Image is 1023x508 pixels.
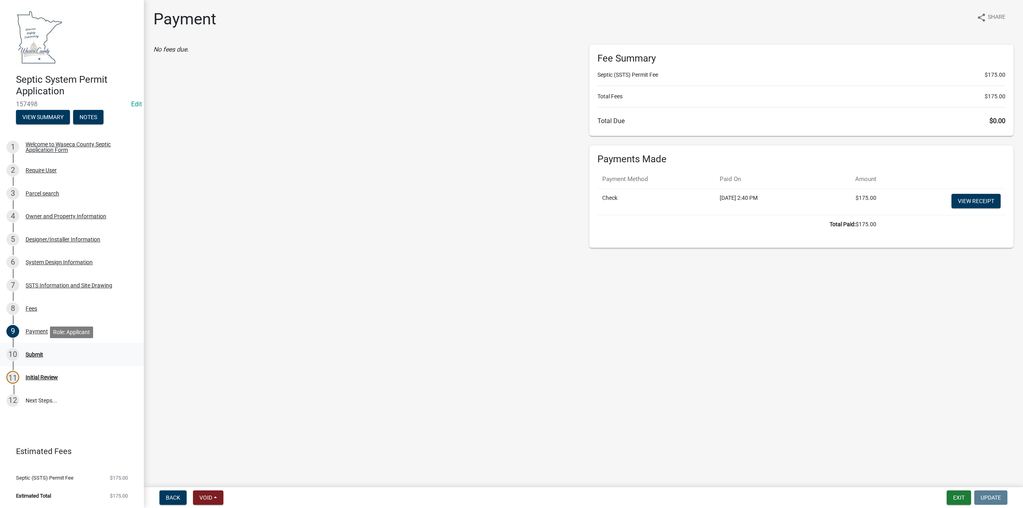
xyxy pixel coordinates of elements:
span: Share [988,13,1005,22]
span: $0.00 [989,117,1005,125]
wm-modal-confirm: Notes [73,114,103,121]
div: 5 [6,233,19,246]
span: Estimated Total [16,493,51,498]
h6: Total Due [597,117,1005,125]
div: Initial Review [26,375,58,380]
td: $175.00 [816,189,881,215]
td: [DATE] 2:40 PM [715,189,816,215]
div: 9 [6,325,19,338]
div: 8 [6,302,19,315]
th: Payment Method [597,170,715,189]
th: Amount [816,170,881,189]
div: Fees [26,306,37,311]
div: SSTS Information and Site Drawing [26,283,112,288]
span: $175.00 [110,475,128,480]
button: shareShare [970,10,1012,25]
span: Septic (SSTS) Permit Fee [16,475,74,480]
td: Check [597,189,715,215]
div: 6 [6,256,19,269]
div: 10 [6,348,19,361]
span: $175.00 [110,493,128,498]
h4: Septic System Permit Application [16,74,137,97]
span: $175.00 [985,71,1005,79]
a: Estimated Fees [6,443,131,459]
th: Paid On [715,170,816,189]
div: Payment [26,329,48,334]
div: 2 [6,164,19,177]
b: Total Paid: [830,221,856,227]
div: System Design Information [26,259,93,265]
button: Void [193,490,223,505]
div: 7 [6,279,19,292]
span: Back [166,494,180,501]
wm-modal-confirm: Edit Application Number [131,100,142,108]
button: Update [974,490,1007,505]
div: Submit [26,352,43,357]
div: Role: Applicant [50,327,93,338]
span: Update [981,494,1001,501]
div: 11 [6,371,19,384]
div: Parcel search [26,191,59,196]
i: No fees due. [153,46,189,53]
i: share [977,13,986,22]
td: $175.00 [597,215,881,233]
div: Require User [26,167,57,173]
h1: Payment [153,10,216,29]
h6: Payments Made [597,153,1005,165]
span: 157498 [16,100,128,108]
div: Owner and Property Information [26,213,106,219]
li: Septic (SSTS) Permit Fee [597,71,1005,79]
button: Back [159,490,187,505]
span: $175.00 [985,92,1005,101]
li: Total Fees [597,92,1005,101]
img: Waseca County, Minnesota [16,8,63,66]
button: Exit [947,490,971,505]
div: 4 [6,210,19,223]
button: Notes [73,110,103,124]
span: Void [199,494,212,501]
div: 3 [6,187,19,200]
a: Edit [131,100,142,108]
div: 1 [6,141,19,153]
div: 12 [6,394,19,407]
a: View receipt [951,194,1001,208]
div: Designer/Installer Information [26,237,100,242]
div: Welcome to Waseca County Septic Application Form [26,141,131,153]
button: View Summary [16,110,70,124]
wm-modal-confirm: Summary [16,114,70,121]
h6: Fee Summary [597,53,1005,64]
